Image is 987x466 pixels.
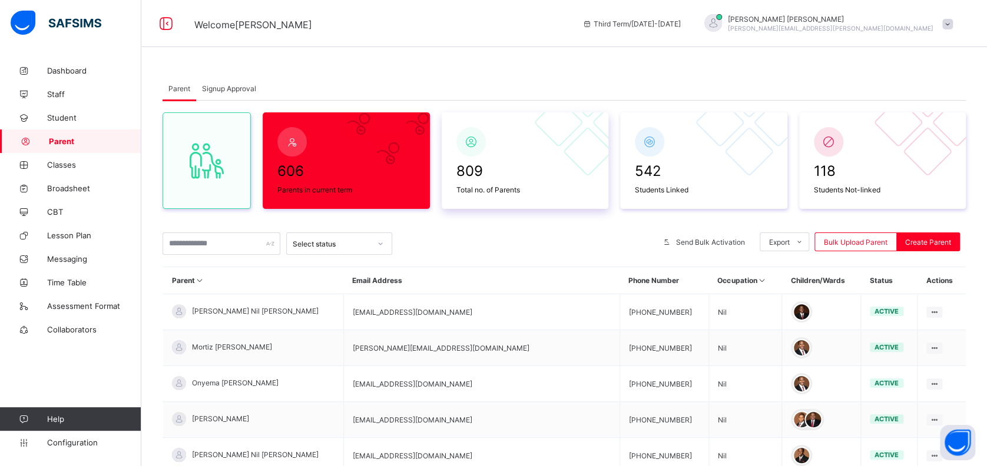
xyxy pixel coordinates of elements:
[163,267,344,294] th: Parent
[277,162,415,179] span: 606
[192,378,279,387] span: Onyema [PERSON_NAME]
[824,238,887,247] span: Bulk Upload Parent
[635,185,773,194] span: Students Linked
[343,402,620,438] td: [EMAIL_ADDRESS][DOMAIN_NAME]
[905,238,951,247] span: Create Parent
[47,301,141,311] span: Assessment Format
[814,185,952,194] span: Students Not-linked
[47,113,141,122] span: Student
[814,162,952,179] span: 118
[708,330,782,366] td: Nil
[47,89,141,99] span: Staff
[192,414,249,423] span: [PERSON_NAME]
[47,160,141,169] span: Classes
[277,185,415,194] span: Parents in current term
[192,450,319,459] span: [PERSON_NAME] Nil [PERSON_NAME]
[782,267,861,294] th: Children/Wards
[620,294,708,330] td: [PHONE_NUMBER]
[49,137,141,146] span: Parent
[47,207,141,217] span: CBT
[47,414,141,424] span: Help
[343,267,620,294] th: Email Address
[47,278,141,287] span: Time Table
[11,11,101,35] img: safsims
[620,267,708,294] th: Phone Number
[875,307,899,315] span: active
[708,267,782,294] th: Occupation
[343,330,620,366] td: [PERSON_NAME][EMAIL_ADDRESS][DOMAIN_NAME]
[456,162,594,179] span: 809
[875,415,899,423] span: active
[918,267,966,294] th: Actions
[456,185,594,194] span: Total no. of Parents
[769,238,790,247] span: Export
[47,184,141,193] span: Broadsheet
[293,239,370,248] div: Select status
[708,294,782,330] td: Nil
[343,366,620,402] td: [EMAIL_ADDRESS][DOMAIN_NAME]
[194,19,312,31] span: Welcome [PERSON_NAME]
[693,14,959,34] div: KennethJacob
[47,231,141,240] span: Lesson Plan
[708,366,782,402] td: Nil
[875,451,899,459] span: active
[757,276,767,285] i: Sort in Ascending Order
[728,25,933,32] span: [PERSON_NAME][EMAIL_ADDRESS][PERSON_NAME][DOMAIN_NAME]
[47,254,141,264] span: Messaging
[875,343,899,351] span: active
[875,379,899,387] span: active
[343,294,620,330] td: [EMAIL_ADDRESS][DOMAIN_NAME]
[47,325,141,334] span: Collaborators
[708,402,782,438] td: Nil
[202,84,256,93] span: Signup Approval
[940,425,975,460] button: Open asap
[635,162,773,179] span: 542
[47,438,141,447] span: Configuration
[195,276,205,285] i: Sort in Ascending Order
[47,66,141,75] span: Dashboard
[728,15,933,24] span: [PERSON_NAME] [PERSON_NAME]
[620,330,708,366] td: [PHONE_NUMBER]
[192,342,272,351] span: Mortiz [PERSON_NAME]
[860,267,917,294] th: Status
[620,402,708,438] td: [PHONE_NUMBER]
[192,307,319,315] span: [PERSON_NAME] Nil [PERSON_NAME]
[582,19,681,28] span: session/term information
[168,84,190,93] span: Parent
[620,366,708,402] td: [PHONE_NUMBER]
[676,238,745,247] span: Send Bulk Activation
